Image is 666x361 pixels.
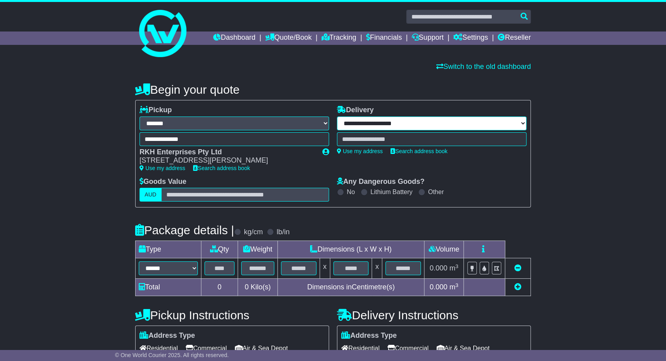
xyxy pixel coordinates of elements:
[337,148,383,154] a: Use my address
[337,178,424,186] label: Any Dangerous Goods?
[140,148,314,157] div: RKH Enterprises Pty Ltd
[201,279,238,296] td: 0
[135,83,531,96] h4: Begin your quote
[437,342,490,354] span: Air & Sea Depot
[140,178,186,186] label: Goods Value
[320,258,330,279] td: x
[498,31,531,45] a: Reseller
[455,263,458,269] sup: 3
[277,228,290,237] label: lb/in
[277,279,424,296] td: Dimensions in Centimetre(s)
[265,31,312,45] a: Quote/Book
[135,309,329,322] h4: Pickup Instructions
[136,279,201,296] td: Total
[140,331,195,340] label: Address Type
[449,264,458,272] span: m
[337,106,374,115] label: Delivery
[514,264,521,272] a: Remove this item
[391,148,447,154] a: Search address book
[341,331,397,340] label: Address Type
[136,241,201,258] td: Type
[341,342,380,354] span: Residential
[277,241,424,258] td: Dimensions (L x W x H)
[245,283,249,291] span: 0
[428,188,444,196] label: Other
[186,342,227,354] span: Commercial
[453,31,488,45] a: Settings
[235,342,288,354] span: Air & Sea Depot
[449,283,458,291] span: m
[337,309,531,322] h4: Delivery Instructions
[430,264,447,272] span: 0.000
[455,282,458,288] sup: 3
[322,31,356,45] a: Tracking
[201,241,238,258] td: Qty
[514,283,521,291] a: Add new item
[411,31,443,45] a: Support
[372,258,382,279] td: x
[140,106,172,115] label: Pickup
[140,165,185,171] a: Use my address
[115,352,229,358] span: © One World Courier 2025. All rights reserved.
[135,224,234,237] h4: Package details |
[366,31,402,45] a: Financials
[436,63,531,70] a: Switch to the old dashboard
[387,342,428,354] span: Commercial
[193,165,250,171] a: Search address book
[244,228,263,237] label: kg/cm
[140,342,178,354] span: Residential
[213,31,255,45] a: Dashboard
[238,279,278,296] td: Kilo(s)
[370,188,413,196] label: Lithium Battery
[140,188,162,202] label: AUD
[140,156,314,165] div: [STREET_ADDRESS][PERSON_NAME]
[430,283,447,291] span: 0.000
[238,241,278,258] td: Weight
[424,241,463,258] td: Volume
[347,188,355,196] label: No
